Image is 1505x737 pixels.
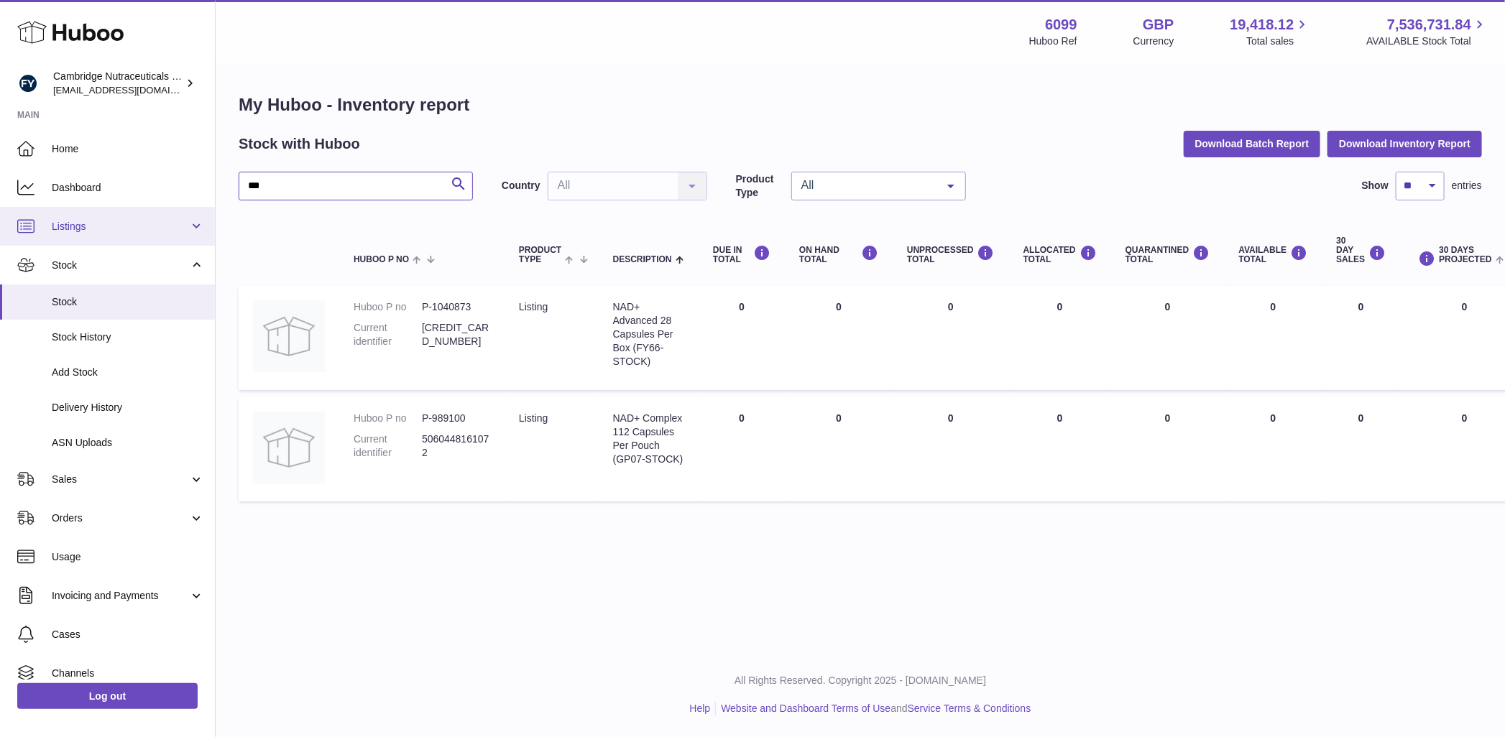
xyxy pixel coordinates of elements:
div: ALLOCATED Total [1023,245,1097,264]
td: 0 [699,397,785,501]
span: Usage [52,550,204,564]
img: product image [253,300,325,372]
span: [EMAIL_ADDRESS][DOMAIN_NAME] [53,84,211,96]
label: Show [1362,179,1389,193]
td: 0 [1009,286,1111,390]
h1: My Huboo - Inventory report [239,93,1482,116]
span: Listings [52,220,189,233]
td: 0 [1225,286,1322,390]
div: 30 DAY SALES [1336,236,1386,265]
li: and [716,702,1031,715]
span: Total sales [1246,34,1310,48]
span: Stock [52,259,189,272]
a: Log out [17,683,198,709]
a: Service Terms & Conditions [908,703,1031,714]
span: entries [1452,179,1482,193]
dt: Huboo P no [354,300,422,314]
span: ASN Uploads [52,436,204,450]
label: Product Type [736,172,784,200]
span: listing [519,301,548,312]
span: Cases [52,628,204,641]
td: 0 [893,286,1009,390]
img: product image [253,412,325,483]
span: Description [613,255,672,264]
div: Currency [1133,34,1174,48]
span: Product Type [519,246,561,264]
div: NAD+ Complex 112 Capsules Per Pouch (GP07-STOCK) [613,412,684,466]
span: Sales [52,473,189,486]
div: UNPROCESSED Total [907,245,995,264]
a: Website and Dashboard Terms of Use [721,703,890,714]
span: Home [52,142,204,156]
dt: Current identifier [354,321,422,348]
div: Huboo Ref [1029,34,1077,48]
td: 0 [1225,397,1322,501]
td: 0 [893,397,1009,501]
h2: Stock with Huboo [239,134,360,154]
div: DUE IN TOTAL [713,245,770,264]
span: 7,536,731.84 [1387,15,1471,34]
td: 0 [1322,286,1400,390]
label: Country [502,179,540,193]
button: Download Batch Report [1184,131,1321,157]
div: AVAILABLE Total [1239,245,1308,264]
dt: Huboo P no [354,412,422,425]
span: AVAILABLE Stock Total [1366,34,1488,48]
strong: 6099 [1045,15,1077,34]
img: huboo@camnutra.com [17,73,39,94]
dd: P-989100 [422,412,490,425]
span: 19,418.12 [1230,15,1294,34]
span: 30 DAYS PROJECTED [1439,246,1491,264]
span: 0 [1165,301,1171,312]
dd: 5060448161072 [422,432,490,460]
span: Stock History [52,330,204,344]
span: Huboo P no [354,255,409,264]
span: Stock [52,295,204,309]
dt: Current identifier [354,432,422,460]
td: 0 [699,286,785,390]
span: Channels [52,667,204,680]
span: All [798,178,936,193]
dd: P-1040873 [422,300,490,314]
td: 0 [785,286,893,390]
div: ON HAND Total [799,245,878,264]
strong: GBP [1143,15,1174,34]
span: Invoicing and Payments [52,589,189,603]
span: Delivery History [52,401,204,414]
span: Orders [52,511,189,525]
p: All Rights Reserved. Copyright 2025 - [DOMAIN_NAME] [227,674,1494,687]
span: 0 [1165,412,1171,424]
a: 7,536,731.84 AVAILABLE Stock Total [1366,15,1488,48]
span: listing [519,412,548,424]
button: Download Inventory Report [1327,131,1482,157]
span: Add Stock [52,366,204,379]
div: Cambridge Nutraceuticals Ltd [53,70,183,97]
span: Dashboard [52,181,204,195]
a: 19,418.12 Total sales [1230,15,1310,48]
td: 0 [1322,397,1400,501]
td: 0 [1009,397,1111,501]
td: 0 [785,397,893,501]
div: QUARANTINED Total [1126,245,1210,264]
a: Help [690,703,711,714]
dd: [CREDIT_CARD_NUMBER] [422,321,490,348]
div: NAD+ Advanced 28 Capsules Per Box (FY66-STOCK) [613,300,684,368]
